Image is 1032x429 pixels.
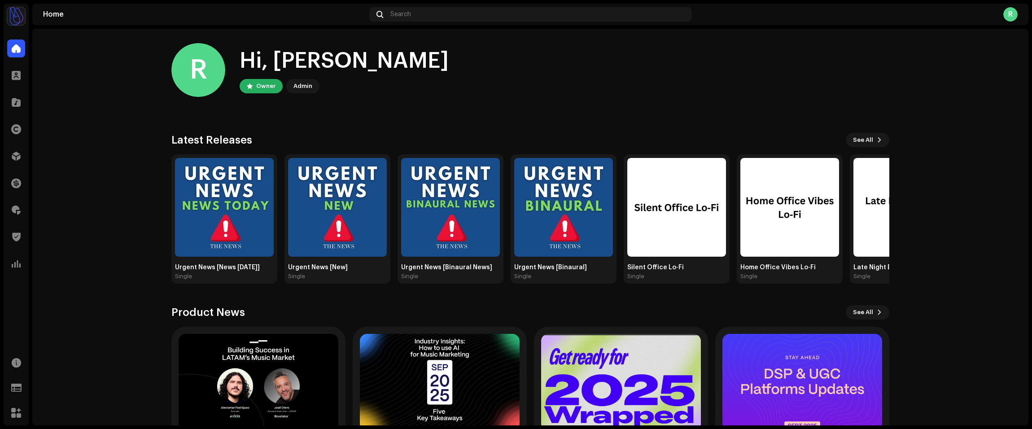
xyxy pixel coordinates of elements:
div: Single [288,273,305,280]
div: Urgent News [Binaural News] [401,264,500,271]
div: Single [853,273,870,280]
div: Home Office Vibes Lo‑Fi [740,264,839,271]
span: See All [853,131,873,149]
div: Single [401,273,418,280]
div: Home [43,11,366,18]
div: Late Night Edits Lo‑Fi [853,264,952,271]
img: e73d4011-b8b1-492c-a872-43ac5b4c2ce2 [740,158,839,257]
div: R [1003,7,1018,22]
button: See All [846,133,889,147]
img: 1f11d46a-18bf-4ec8-a3ae-3211127f462d [175,158,274,257]
div: Hi, [PERSON_NAME] [240,47,449,75]
img: e5bc8556-b407-468f-b79f-f97bf8540664 [7,7,25,25]
div: Single [627,273,644,280]
div: Urgent News [New] [288,264,387,271]
button: See All [846,305,889,320]
div: Single [514,273,531,280]
div: Silent Office Lo‑Fi [627,264,726,271]
div: R [171,43,225,97]
h3: Product News [171,305,245,320]
img: 55a7a802-758c-4177-bba4-bc5849a752db [514,158,613,257]
div: Owner [256,81,275,92]
h3: Latest Releases [171,133,252,147]
div: Urgent News [News [DATE]] [175,264,274,271]
span: Search [390,11,411,18]
img: b43f9374-d3eb-4b24-a03a-7440297256a3 [401,158,500,257]
img: d55967fb-d4a4-4ca1-bef1-141f0f891585 [627,158,726,257]
div: Urgent News [Binaural] [514,264,613,271]
img: 147c31f7-71b1-4ffd-ba4b-2449fdaeaea7 [288,158,387,257]
div: Single [740,273,757,280]
div: Single [175,273,192,280]
img: ea1fe46a-05d4-4fea-86ed-84e334be3243 [853,158,952,257]
span: See All [853,303,873,321]
div: Admin [293,81,312,92]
